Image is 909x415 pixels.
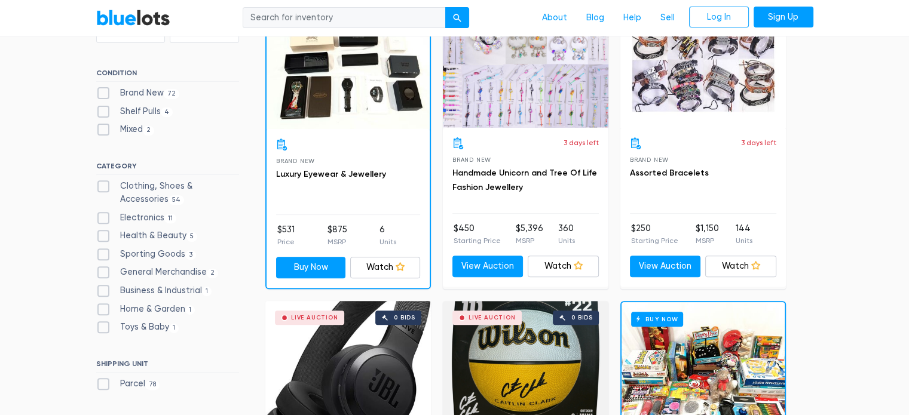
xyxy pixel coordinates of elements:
[614,7,651,29] a: Help
[207,269,219,278] span: 2
[96,248,197,261] label: Sporting Goods
[558,222,575,246] li: 360
[452,256,524,277] a: View Auction
[631,312,683,327] h6: Buy Now
[161,107,173,117] span: 4
[350,257,420,278] a: Watch
[689,7,749,28] a: Log In
[443,2,608,128] a: Live Auction 0 bids
[202,287,212,296] span: 1
[164,89,180,99] span: 72
[564,137,599,148] p: 3 days left
[277,236,295,247] p: Price
[291,315,338,321] div: Live Auction
[516,222,543,246] li: $5,396
[169,195,185,205] span: 54
[145,380,160,390] span: 78
[577,7,614,29] a: Blog
[558,235,575,246] p: Units
[96,303,195,316] label: Home & Garden
[736,235,752,246] p: Units
[276,169,386,179] a: Luxury Eyewear & Jewellery
[695,235,718,246] p: MSRP
[630,168,709,178] a: Assorted Bracelets
[164,214,177,223] span: 11
[96,359,239,373] h6: SHIPPING UNIT
[705,256,776,277] a: Watch
[528,256,599,277] a: Watch
[96,162,239,175] h6: CATEGORY
[651,7,684,29] a: Sell
[96,284,212,297] label: Business & Industrial
[379,236,396,247] p: Units
[169,324,179,333] span: 1
[185,250,197,260] span: 3
[185,305,195,315] span: 1
[620,2,786,128] a: Live Auction 0 bids
[96,69,239,82] h6: CONDITION
[96,180,239,205] label: Clothing, Shoes & Accessories
[267,4,430,129] a: Buy Now
[96,266,219,279] label: General Merchandise
[96,321,179,334] label: Toys & Baby
[516,235,543,246] p: MSRP
[532,7,577,29] a: About
[379,223,396,247] li: 6
[327,223,347,247] li: $875
[96,123,155,136] label: Mixed
[143,126,155,136] span: 2
[754,7,813,28] a: Sign Up
[736,222,752,246] li: 144
[631,222,678,246] li: $250
[96,105,173,118] label: Shelf Pulls
[276,257,346,278] a: Buy Now
[452,168,597,192] a: Handmade Unicorn and Tree Of Life Fashion Jewellery
[630,256,701,277] a: View Auction
[96,87,180,100] label: Brand New
[394,315,415,321] div: 0 bids
[454,222,501,246] li: $450
[96,377,160,391] label: Parcel
[469,315,516,321] div: Live Auction
[277,223,295,247] li: $531
[741,137,776,148] p: 3 days left
[96,9,170,26] a: BlueLots
[276,158,315,164] span: Brand New
[327,236,347,247] p: MSRP
[452,156,491,163] span: Brand New
[96,211,177,225] label: Electronics
[96,229,198,242] label: Health & Beauty
[695,222,718,246] li: $1,150
[243,7,446,29] input: Search for inventory
[630,156,669,163] span: Brand New
[186,232,198,241] span: 5
[454,235,501,246] p: Starting Price
[571,315,593,321] div: 0 bids
[631,235,678,246] p: Starting Price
